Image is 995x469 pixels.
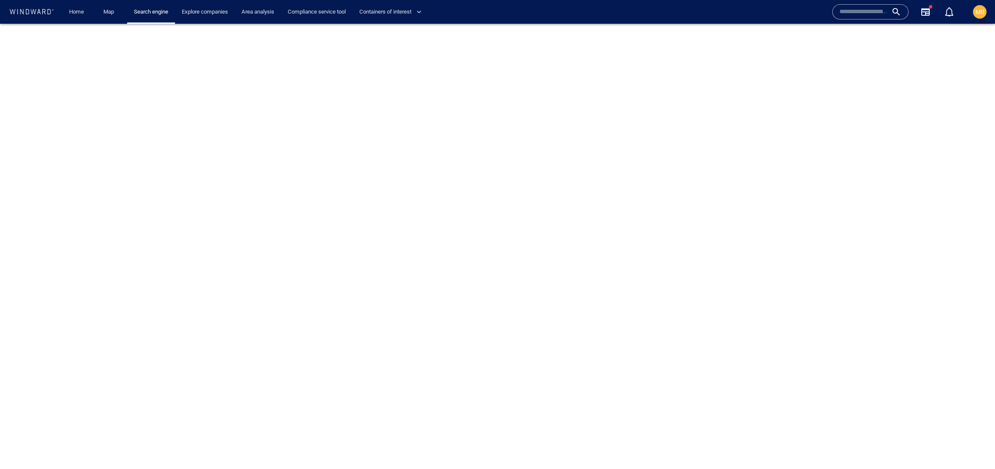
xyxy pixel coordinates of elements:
[356,5,429,20] button: Containers of interest
[63,5,90,20] button: Home
[944,7,954,17] div: Notification center
[178,5,231,20] a: Explore companies
[131,5,172,20] a: Search engine
[971,3,988,20] button: MB
[238,5,278,20] a: Area analysis
[959,431,989,463] iframe: Chat
[284,5,349,20] a: Compliance service tool
[97,5,124,20] button: Map
[359,7,422,17] span: Containers of interest
[976,8,984,15] span: MB
[66,5,87,20] a: Home
[100,5,120,20] a: Map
